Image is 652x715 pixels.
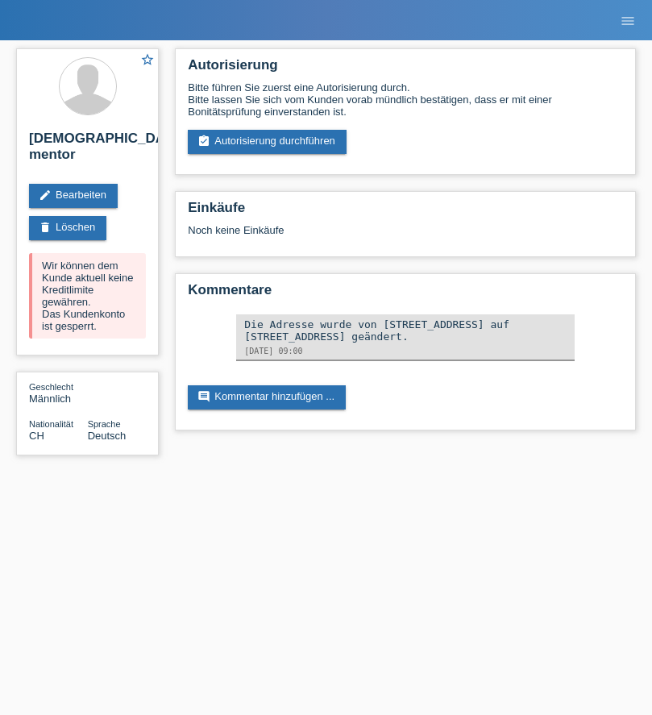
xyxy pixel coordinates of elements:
div: Männlich [29,380,88,405]
h2: Einkäufe [188,200,623,224]
i: comment [197,390,210,403]
a: editBearbeiten [29,184,118,208]
a: assignment_turned_inAutorisierung durchführen [188,130,347,154]
a: commentKommentar hinzufügen ... [188,385,346,409]
i: edit [39,189,52,202]
h2: Autorisierung [188,57,623,81]
i: delete [39,221,52,234]
div: [DATE] 09:00 [244,347,567,355]
span: Deutsch [88,430,127,442]
h2: Kommentare [188,282,623,306]
i: star_border [140,52,155,67]
div: Noch keine Einkäufe [188,224,623,248]
a: star_border [140,52,155,69]
h2: [DEMOGRAPHIC_DATA] mentor [29,131,146,171]
a: deleteLöschen [29,216,106,240]
span: Sprache [88,419,121,429]
span: Schweiz [29,430,44,442]
a: menu [612,15,644,25]
i: assignment_turned_in [197,135,210,148]
div: Wir können dem Kunde aktuell keine Kreditlimite gewähren. Das Kundenkonto ist gesperrt. [29,253,146,339]
div: Bitte führen Sie zuerst eine Autorisierung durch. Bitte lassen Sie sich vom Kunden vorab mündlich... [188,81,623,118]
span: Nationalität [29,419,73,429]
div: Die Adresse wurde von [STREET_ADDRESS] auf [STREET_ADDRESS] geändert. [244,318,567,343]
i: menu [620,13,636,29]
span: Geschlecht [29,382,73,392]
